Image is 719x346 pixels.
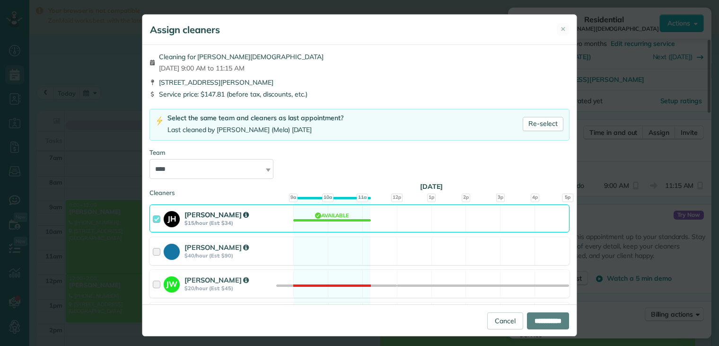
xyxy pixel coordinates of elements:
strong: $15/hour (Est: $34) [184,220,290,226]
h5: Assign cleaners [150,23,220,36]
div: Team [149,148,570,157]
div: Service price: $147.81 (before tax, discounts, etc.) [149,89,570,99]
div: [STREET_ADDRESS][PERSON_NAME] [149,78,570,87]
strong: JH [164,211,180,224]
div: Last cleaned by [PERSON_NAME] (Mela) [DATE] [167,125,343,135]
span: Cleaning for [PERSON_NAME][DEMOGRAPHIC_DATA] [159,52,324,62]
span: [DATE] 9:00 AM to 11:15 AM [159,63,324,73]
strong: [PERSON_NAME] [184,210,249,219]
strong: [PERSON_NAME] [184,275,249,284]
strong: $40/hour (Est: $90) [184,252,290,259]
strong: [PERSON_NAME] [184,243,249,252]
strong: $20/hour (Est: $45) [184,285,290,292]
div: Select the same team and cleaners as last appointment? [167,113,343,123]
a: Cancel [487,312,523,329]
img: lightning-bolt-icon-94e5364df696ac2de96d3a42b8a9ff6ba979493684c50e6bbbcda72601fa0d29.png [156,116,164,126]
a: Re-select [523,117,563,131]
span: ✕ [561,25,566,34]
strong: JW [164,276,180,290]
div: Cleaners [149,188,570,191]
